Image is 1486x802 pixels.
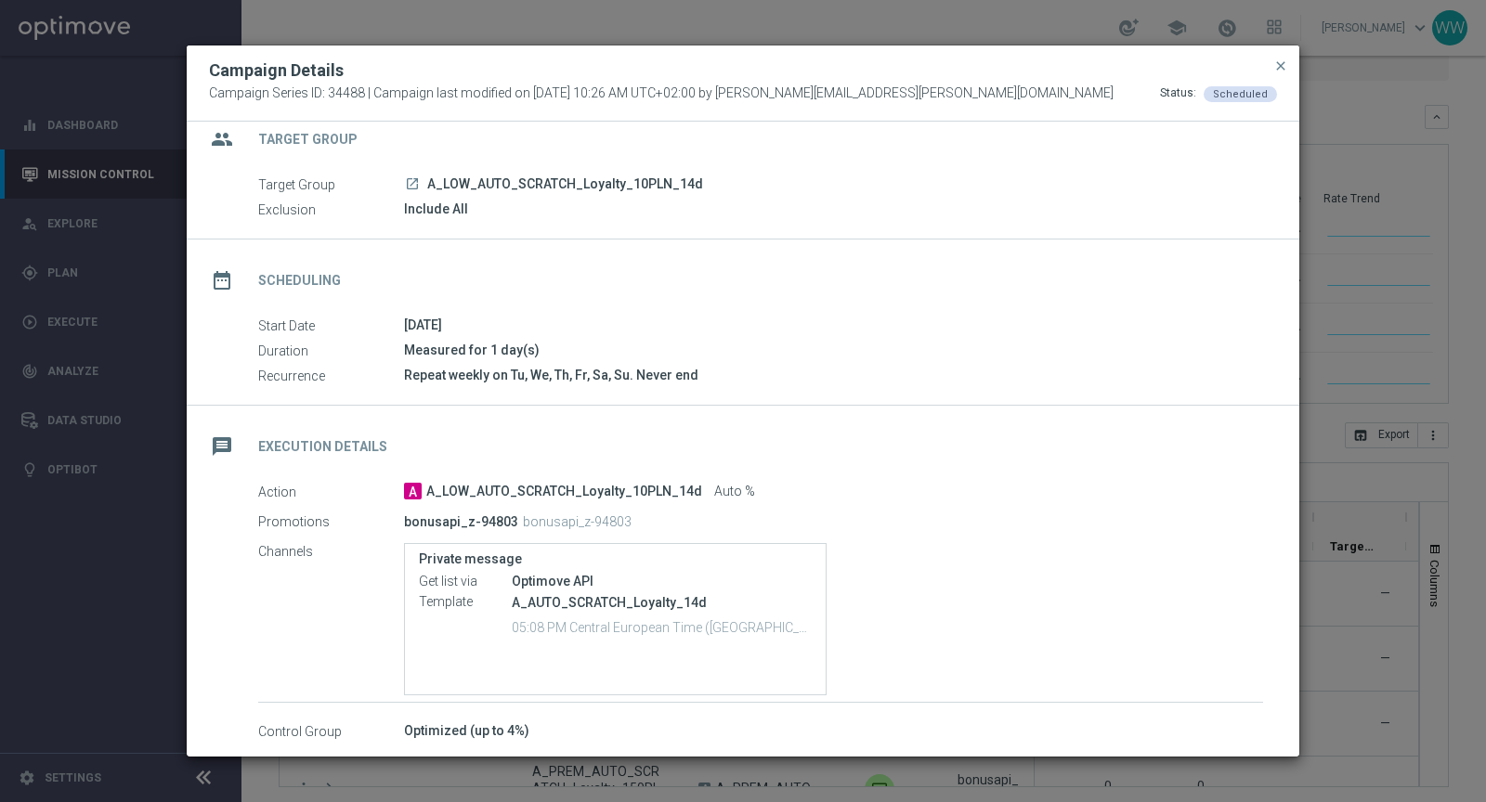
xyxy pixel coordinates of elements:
h2: Execution Details [258,438,387,456]
p: 05:08 PM Central European Time ([GEOGRAPHIC_DATA]) (UTC +02:00) [512,617,812,636]
div: [DATE] [404,316,1263,334]
label: Action [258,484,404,500]
label: Recurrence [258,368,404,384]
span: Auto % [714,484,755,500]
p: A_AUTO_SCRATCH_Loyalty_14d [512,594,812,611]
p: bonusapi_z-94803 [523,513,632,530]
span: Campaign Series ID: 34488 | Campaign last modified on [DATE] 10:26 AM UTC+02:00 by [PERSON_NAME][... [209,85,1114,102]
span: A_LOW_AUTO_SCRATCH_Loyalty_10PLN_14d [427,176,703,193]
label: Channels [258,543,404,560]
span: close [1273,58,1288,73]
a: launch [404,176,421,193]
colored-tag: Scheduled [1204,85,1277,100]
h2: Scheduling [258,272,341,290]
span: A_LOW_AUTO_SCRATCH_Loyalty_10PLN_14d [426,484,702,500]
h2: Target Group [258,131,358,149]
label: Start Date [258,317,404,334]
p: bonusapi_z-94803 [404,513,518,530]
label: Promotions [258,513,404,530]
div: Measured for 1 day(s) [404,341,1263,359]
div: Status: [1160,85,1196,102]
label: Private message [419,551,812,567]
label: Duration [258,343,404,359]
label: Get list via [419,574,512,590]
i: group [205,123,239,156]
i: launch [405,176,420,191]
span: Scheduled [1213,88,1268,100]
label: Control Group [258,723,404,740]
span: A [404,483,422,499]
label: Exclusion [258,201,404,218]
div: Include All [404,200,1263,218]
div: Repeat weekly on Tu, We, Th, Fr, Sa, Su. Never end [404,366,1263,384]
i: date_range [205,264,239,297]
i: message [205,430,239,463]
label: Target Group [258,176,404,193]
div: Optimized (up to 4%) [404,721,1263,740]
label: Template [419,594,512,611]
div: Optimove API [512,572,812,590]
h2: Campaign Details [209,59,344,82]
